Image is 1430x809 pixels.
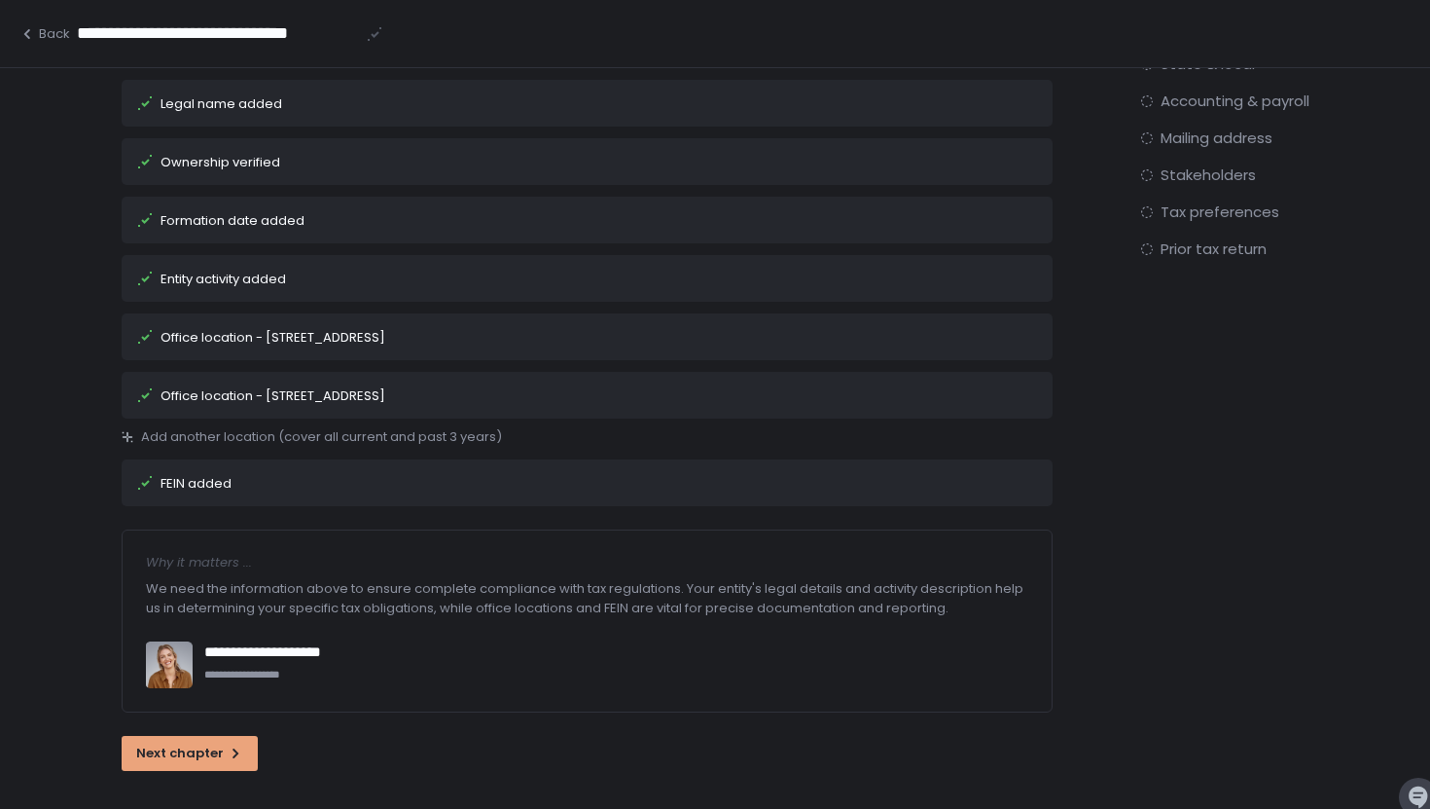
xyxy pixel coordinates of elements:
[122,428,502,446] button: Add another location (cover all current and past 3 years)
[122,736,258,771] button: Next chapter
[1161,92,1309,111] span: Accounting & payroll
[161,156,280,168] div: Ownership verified
[161,389,385,402] div: Office location - [STREET_ADDRESS]
[1161,165,1256,185] span: Stakeholders
[1161,239,1267,259] span: Prior tax return
[146,554,1029,571] div: Why it matters ...
[1161,202,1279,222] span: Tax preferences
[161,331,385,344] div: Office location - [STREET_ADDRESS]
[161,477,232,490] div: FEIN added
[161,97,282,110] div: Legal name added
[141,428,502,446] span: Add another location (cover all current and past 3 years)
[146,571,1029,626] div: We need the information above to ensure complete compliance with tax regulations. Your entity's l...
[161,273,286,285] div: Entity activity added
[1161,129,1272,148] span: Mailing address
[161,214,304,227] div: Formation date added
[136,745,243,762] div: Next chapter
[19,25,70,43] button: Back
